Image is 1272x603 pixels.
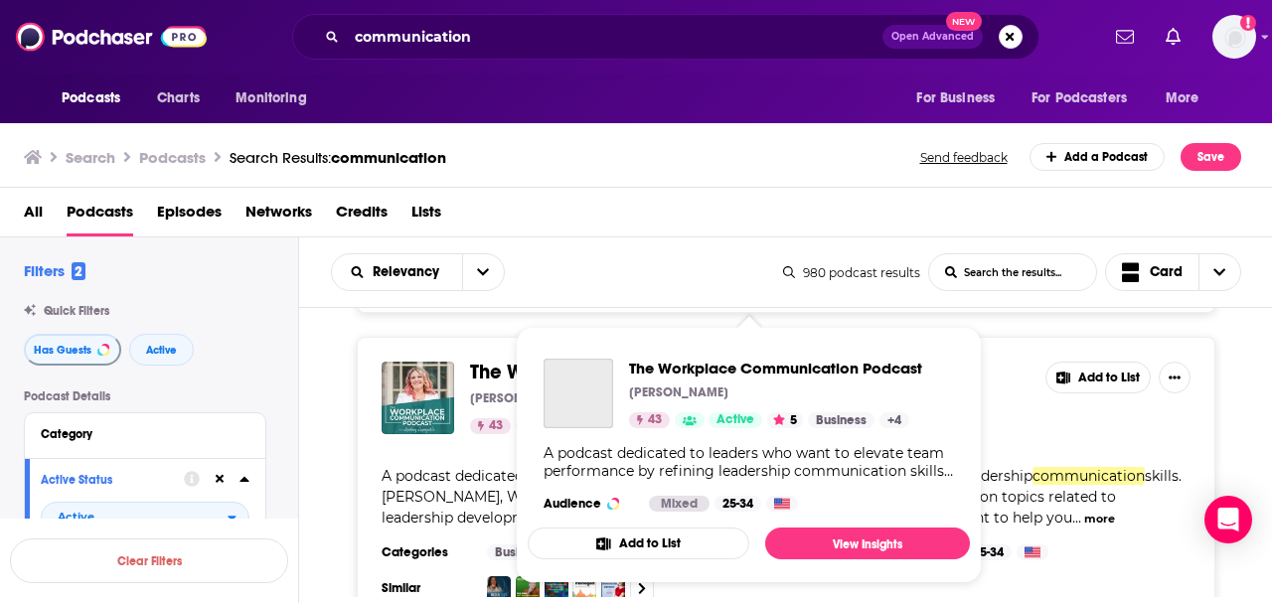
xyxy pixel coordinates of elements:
[1084,511,1115,528] button: more
[1212,15,1256,59] span: Logged in as SusanHershberg
[946,12,982,31] span: New
[157,84,200,112] span: Charts
[41,502,249,533] button: open menu
[489,416,503,436] span: 43
[715,496,761,512] div: 25-34
[10,538,288,583] button: Clear Filters
[1108,20,1142,54] a: Show notifications dropdown
[1204,496,1252,543] div: Open Intercom Messenger
[965,544,1012,560] div: 25-34
[1212,15,1256,59] img: User Profile
[139,148,206,167] h3: Podcasts
[146,345,177,356] span: Active
[331,253,505,291] h2: Choose List sort
[1030,143,1166,171] a: Add a Podcast
[902,79,1020,117] button: open menu
[41,473,171,487] div: Active Status
[709,412,762,428] a: Active
[914,149,1014,166] button: Send feedback
[41,421,249,446] button: Category
[41,427,237,441] div: Category
[1150,265,1183,279] span: Card
[1240,15,1256,31] svg: Add a profile image
[48,79,146,117] button: open menu
[41,502,249,533] h2: filter dropdown
[649,496,710,512] div: Mixed
[332,265,462,279] button: open menu
[41,467,184,492] button: Active Status
[34,345,91,356] span: Has Guests
[648,410,662,430] span: 43
[487,544,554,560] a: Business
[382,580,471,596] h3: Similar
[544,444,954,480] div: A podcast dedicated to leaders who want to elevate team performance by refining leadership commun...
[808,412,874,428] a: Business
[1212,15,1256,59] button: Show profile menu
[487,576,511,600] img: Personal and Leadership Growth
[765,528,970,559] a: View Insights
[67,196,133,236] a: Podcasts
[373,265,446,279] span: Relevancy
[1072,509,1081,527] span: ...
[72,262,85,280] span: 2
[16,18,207,56] img: Podchaser - Follow, Share and Rate Podcasts
[157,196,222,236] a: Episodes
[1159,362,1191,393] button: Show More Button
[1019,79,1156,117] button: open menu
[331,148,446,167] span: communication
[382,362,454,434] img: The Workplace Communication Podcast
[24,196,43,236] a: All
[24,334,121,366] button: Has Guests
[916,84,995,112] span: For Business
[1045,362,1151,393] button: Add to List
[58,512,94,523] span: Active
[382,544,471,560] h3: Categories
[1032,84,1127,112] span: For Podcasters
[462,254,504,290] button: open menu
[882,25,983,49] button: Open AdvancedNew
[44,304,109,318] span: Quick Filters
[222,79,332,117] button: open menu
[382,467,1033,485] span: A podcast dedicated to leaders who want to elevate team performance by refining leadership
[411,196,441,236] a: Lists
[544,496,633,512] h3: Audience
[1152,79,1224,117] button: open menu
[891,32,974,42] span: Open Advanced
[1158,20,1189,54] a: Show notifications dropdown
[292,14,1039,60] div: Search podcasts, credits, & more...
[66,148,115,167] h3: Search
[629,384,728,400] p: [PERSON_NAME]
[62,84,120,112] span: Podcasts
[1105,253,1242,291] button: Choose View
[470,362,830,383] a: The WorkplaceCommunicationPodcast
[245,196,312,236] a: Networks
[230,148,446,167] div: Search Results:
[1181,143,1241,171] button: Save
[783,265,920,280] div: 980 podcast results
[1033,467,1145,485] span: communication
[629,359,922,377] a: The Workplace Communication Podcast
[236,84,306,112] span: Monitoring
[347,21,882,53] input: Search podcasts, credits, & more...
[879,412,909,428] a: +4
[470,360,607,384] span: The Workplace
[336,196,388,236] a: Credits
[1166,84,1199,112] span: More
[129,334,194,366] button: Active
[629,412,670,428] a: 43
[24,389,266,403] p: Podcast Details
[24,261,85,280] h2: Filters
[470,390,569,406] p: [PERSON_NAME]
[144,79,212,117] a: Charts
[767,412,803,428] button: 5
[230,148,446,167] a: Search Results:communication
